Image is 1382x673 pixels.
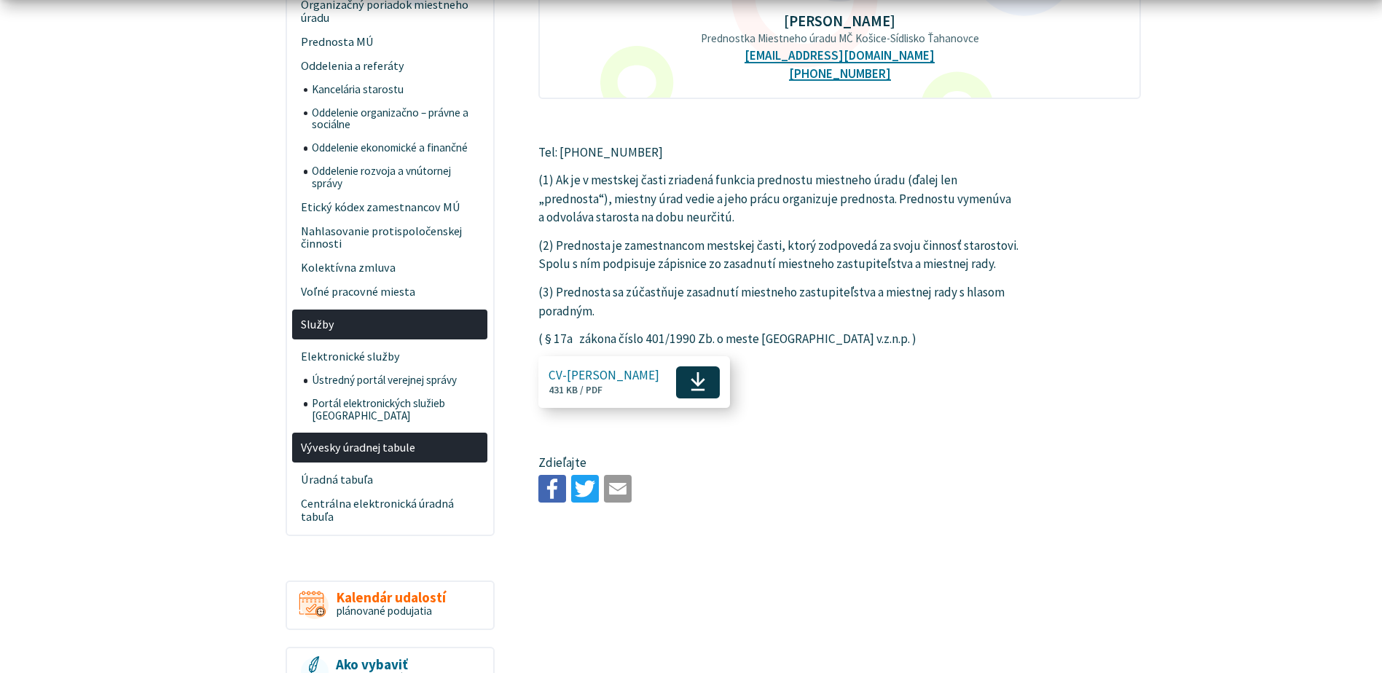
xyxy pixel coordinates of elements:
a: Vývesky úradnej tabule [292,433,487,463]
span: Vývesky úradnej tabule [301,436,479,460]
p: Tel: [PHONE_NUMBER] [538,143,1030,162]
a: [PHONE_NUMBER] [789,66,891,82]
p: (1) Ak je v mestskej časti zriadená funkcia prednostu miestneho úradu (ďalej len „prednosta“), mi... [538,171,1030,227]
a: CV-[PERSON_NAME]431 KB / PDF [538,357,729,408]
a: Etický kódex zamestnancov MÚ [292,195,487,219]
span: Etický kódex zamestnancov MÚ [301,195,479,219]
a: Kolektívna zmluva [292,256,487,280]
a: Oddelenie organizačno – právne a sociálne [304,101,488,137]
span: Kalendár udalostí [337,590,446,605]
p: (2) Prednosta je zamestnancom mestskej časti, ktorý zodpovedá za svoju činnosť starostovi. Spolu ... [538,237,1030,274]
span: Kolektívna zmluva [301,256,479,280]
span: Oddelenie ekonomické a finančné [312,137,479,160]
span: Prednosta MÚ [301,30,479,54]
span: Ako vybaviť [336,657,425,672]
img: Zdieľať e-mailom [604,475,632,503]
span: Voľné pracovné miesta [301,280,479,304]
span: Elektronické služby [301,345,479,369]
span: plánované podujatia [337,604,432,618]
span: 431 KB / PDF [549,384,602,396]
a: Úradná tabuľa [292,468,487,492]
a: Kalendár udalostí plánované podujatia [286,580,495,631]
a: Elektronické služby [292,345,487,369]
span: Úradná tabuľa [301,468,479,492]
img: Zdieľať na Twitteri [571,475,599,503]
span: Oddelenie organizačno – právne a sociálne [312,101,479,137]
span: Oddelenia a referáty [301,54,479,78]
span: Služby [301,312,479,336]
p: (3) Prednosta sa zúčastňuje zasadnutí miestneho zastupiteľstva a miestnej rady s hlasom poradným. [538,283,1030,320]
p: Prednostka Miestneho úradu MČ Košice-Sídlisko Ťahanovce [562,32,1118,45]
span: CV-[PERSON_NAME] [549,369,659,382]
a: Voľné pracovné miesta [292,280,487,304]
span: Nahlasovanie protispoločenskej činnosti [301,219,479,256]
a: Prednosta MÚ [292,30,487,54]
a: Kancelária starostu [304,78,488,101]
a: Portál elektronických služieb [GEOGRAPHIC_DATA] [304,392,488,428]
p: Zdieľajte [538,454,1030,473]
span: Kancelária starostu [312,78,479,101]
a: Služby [292,310,487,339]
a: Oddelenia a referáty [292,54,487,78]
span: Oddelenie rozvoja a vnútornej správy [312,160,479,195]
span: Centrálna elektronická úradná tabuľa [301,492,479,530]
a: Centrálna elektronická úradná tabuľa [292,492,487,530]
a: [EMAIL_ADDRESS][DOMAIN_NAME] [745,48,935,63]
p: [PERSON_NAME] [562,12,1118,29]
span: Ústredný portál verejnej správy [312,369,479,392]
p: ( § 17a zákona číslo 401/1990 Zb. o meste [GEOGRAPHIC_DATA] v.z.n.p. ) [538,330,1030,349]
a: Ústredný portál verejnej správy [304,369,488,392]
a: Oddelenie rozvoja a vnútornej správy [304,160,488,195]
span: Portál elektronických služieb [GEOGRAPHIC_DATA] [312,392,479,428]
a: Nahlasovanie protispoločenskej činnosti [292,219,487,256]
img: Zdieľať na Facebooku [538,475,566,503]
a: Oddelenie ekonomické a finančné [304,137,488,160]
